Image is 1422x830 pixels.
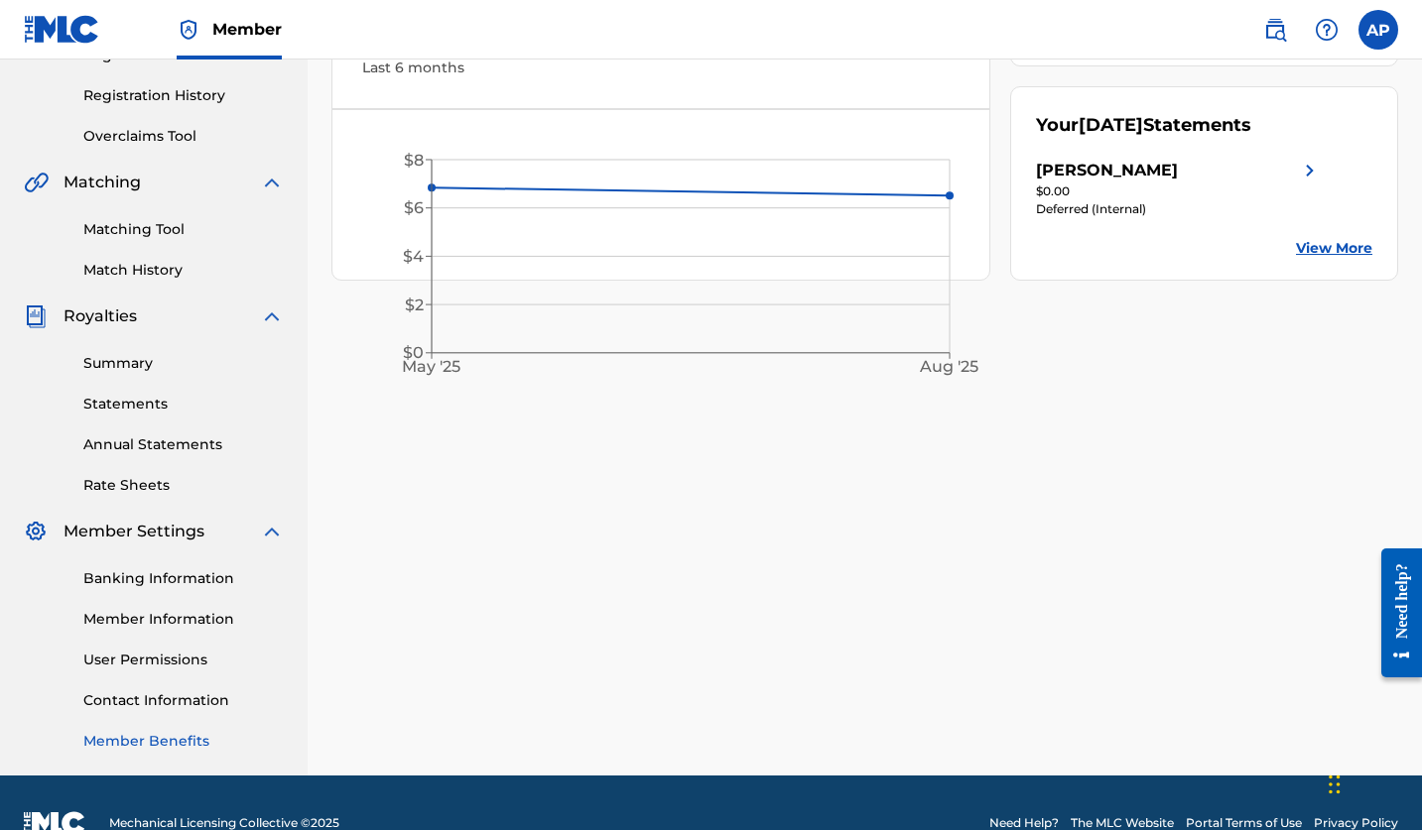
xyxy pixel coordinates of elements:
[1036,159,1178,182] div: [PERSON_NAME]
[64,304,137,328] span: Royalties
[177,18,200,42] img: Top Rightsholder
[1366,528,1422,697] iframe: Resource Center
[83,126,284,147] a: Overclaims Tool
[24,304,48,328] img: Royalties
[83,219,284,240] a: Matching Tool
[1298,159,1322,182] img: right chevron icon
[1358,10,1398,50] div: User Menu
[1307,10,1347,50] div: Help
[1036,182,1322,200] div: $0.00
[64,171,141,194] span: Matching
[1255,10,1295,50] a: Public Search
[83,690,284,711] a: Contact Information
[1079,114,1143,136] span: [DATE]
[83,85,284,106] a: Registration History
[83,394,284,415] a: Statements
[83,434,284,455] a: Annual Statements
[404,151,424,170] tspan: $8
[1036,159,1322,218] a: [PERSON_NAME]right chevron icon$0.00Deferred (Internal)
[1263,18,1287,42] img: search
[83,475,284,496] a: Rate Sheets
[403,247,424,266] tspan: $4
[362,58,960,78] div: Last 6 months
[403,357,461,376] tspan: May '25
[405,296,424,314] tspan: $2
[1036,200,1322,218] div: Deferred (Internal)
[260,520,284,543] img: expand
[1296,238,1372,259] a: View More
[404,198,424,217] tspan: $6
[24,171,49,194] img: Matching
[212,18,282,41] span: Member
[260,171,284,194] img: expand
[919,357,978,376] tspan: Aug '25
[83,353,284,374] a: Summary
[260,304,284,328] img: expand
[83,260,284,281] a: Match History
[1036,112,1251,139] div: Your Statements
[1329,755,1341,814] div: Drag
[83,568,284,589] a: Banking Information
[403,343,424,362] tspan: $0
[24,520,48,543] img: Member Settings
[1323,735,1422,830] iframe: Chat Widget
[83,609,284,630] a: Member Information
[83,731,284,752] a: Member Benefits
[64,520,204,543] span: Member Settings
[1315,18,1339,42] img: help
[83,650,284,670] a: User Permissions
[24,15,100,44] img: MLC Logo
